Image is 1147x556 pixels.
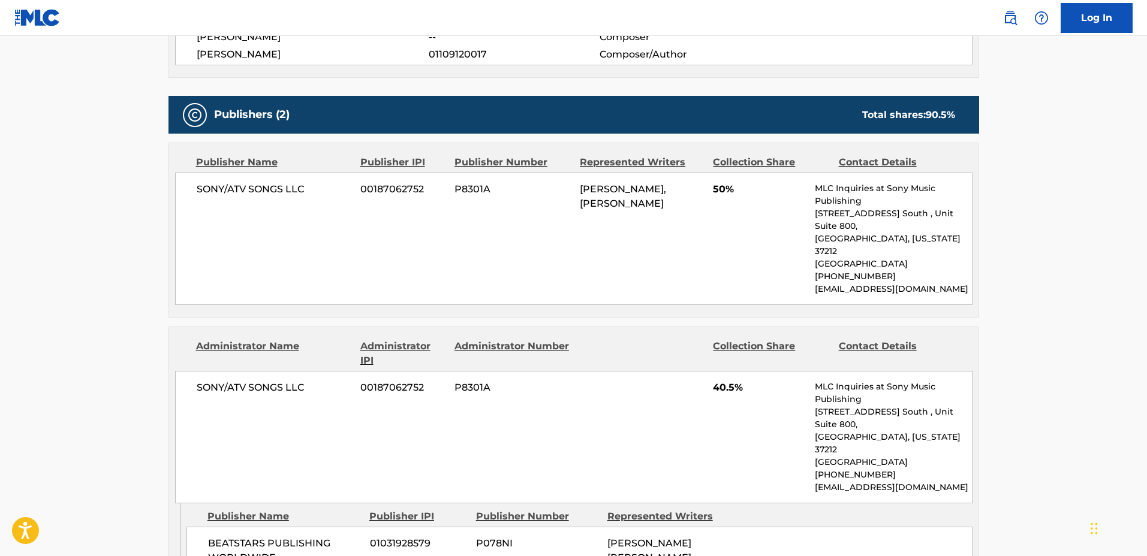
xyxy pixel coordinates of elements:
span: 01109120017 [429,47,599,62]
span: SONY/ATV SONGS LLC [197,380,352,395]
div: Administrator IPI [360,339,445,368]
p: [GEOGRAPHIC_DATA] [815,456,971,469]
div: Help [1029,6,1053,30]
div: Represented Writers [607,509,730,524]
p: [GEOGRAPHIC_DATA], [US_STATE] 37212 [815,232,971,258]
p: MLC Inquiries at Sony Music Publishing [815,380,971,406]
img: search [1003,11,1017,25]
div: Administrator Number [454,339,571,368]
span: -- [429,30,599,44]
span: Composer/Author [600,47,755,62]
p: [GEOGRAPHIC_DATA] [815,258,971,270]
div: Publisher Number [476,509,598,524]
div: Publisher IPI [369,509,467,524]
p: [EMAIL_ADDRESS][DOMAIN_NAME] [815,481,971,494]
div: Administrator Name [196,339,351,368]
div: Collection Share [713,155,829,170]
a: Log In [1061,3,1133,33]
div: Drag [1091,510,1098,546]
img: help [1034,11,1049,25]
iframe: Chat Widget [1087,498,1147,556]
img: MLC Logo [14,9,61,26]
p: MLC Inquiries at Sony Music Publishing [815,182,971,207]
span: 00187062752 [360,380,445,395]
span: [PERSON_NAME] [197,30,429,44]
span: 01031928579 [370,536,467,551]
span: SONY/ATV SONGS LLC [197,182,352,197]
div: Collection Share [713,339,829,368]
span: 40.5% [713,380,806,395]
p: [STREET_ADDRESS] South , Unit Suite 800, [815,207,971,232]
span: Composer [600,30,755,44]
div: Publisher IPI [360,155,445,170]
h5: Publishers (2) [214,108,290,122]
div: Represented Writers [580,155,704,170]
span: 90.5 % [926,109,955,120]
span: [PERSON_NAME] [197,47,429,62]
span: 50% [713,182,806,197]
div: Publisher Name [196,155,351,170]
div: Contact Details [839,339,955,368]
div: Contact Details [839,155,955,170]
span: P8301A [454,182,571,197]
span: P8301A [454,380,571,395]
p: [PHONE_NUMBER] [815,469,971,481]
p: [GEOGRAPHIC_DATA], [US_STATE] 37212 [815,431,971,456]
p: [PHONE_NUMBER] [815,270,971,283]
div: Publisher Number [454,155,571,170]
div: Publisher Name [207,509,360,524]
p: [STREET_ADDRESS] South , Unit Suite 800, [815,406,971,431]
img: Publishers [188,108,202,122]
span: 00187062752 [360,182,445,197]
span: [PERSON_NAME], [PERSON_NAME] [580,183,666,209]
span: P078NI [476,536,598,551]
div: Total shares: [862,108,955,122]
a: Public Search [998,6,1022,30]
p: [EMAIL_ADDRESS][DOMAIN_NAME] [815,283,971,295]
